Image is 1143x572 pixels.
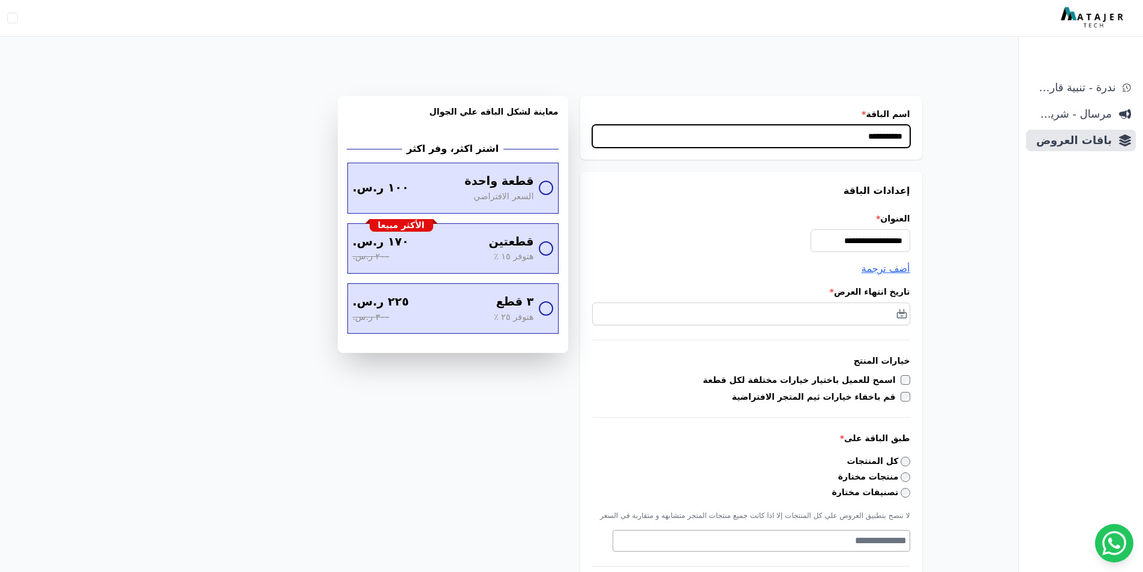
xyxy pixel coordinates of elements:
input: كل المنتجات [901,457,910,466]
label: اسمح للعميل باختيار خيارات مختلفة لكل قطعة [703,374,901,386]
label: كل المنتجات [847,455,910,468]
label: اسم الباقة [592,108,910,120]
span: قطعتين [488,233,533,251]
label: طبق الباقة على [592,432,910,444]
p: لا ننصح بتطبيق العروض علي كل المنتجات إلا اذا كانت جميع منتجات المتجر متشابهه و متقاربة في السعر [592,511,910,520]
h3: معاينة لشكل الباقه علي الجوال [347,106,559,132]
span: ٢٢٥ ر.س. [353,294,409,311]
label: قم باخفاء خيارات ثيم المتجر الافتراضية [732,391,901,403]
span: ١٧٠ ر.س. [353,233,409,251]
span: ندرة - تنبية قارب علي النفاذ [1031,79,1115,96]
span: مرسال - شريط دعاية [1031,106,1112,122]
label: منتجات مختارة [838,471,910,483]
textarea: Search [613,534,907,548]
span: أضف ترجمة [862,263,910,274]
img: MatajerTech Logo [1061,7,1126,29]
span: باقات العروض [1031,132,1112,149]
label: العنوان [592,212,910,224]
span: هتوفر ٢٥ ٪ [494,311,534,324]
span: ١٠٠ ر.س. [353,179,409,197]
label: تصنيفات مختارة [832,486,910,499]
h3: خيارات المنتج [592,355,910,367]
span: هتوفر ١٥ ٪ [494,250,534,263]
span: السعر الافتراضي [473,190,533,203]
input: منتجات مختارة [901,472,910,482]
h3: إعدادات الباقة [592,184,910,198]
label: تاريخ انتهاء العرض [592,286,910,298]
input: تصنيفات مختارة [901,488,910,498]
span: ٢٠٠ ر.س. [353,250,389,263]
button: أضف ترجمة [862,262,910,276]
span: ٣ قطع [496,294,534,311]
div: الأكثر مبيعا [370,219,433,232]
span: قطعة واحدة [464,173,533,190]
h2: اشتر اكثر، وفر اكثر [407,142,499,156]
span: ٣٠٠ ر.س. [353,311,389,324]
